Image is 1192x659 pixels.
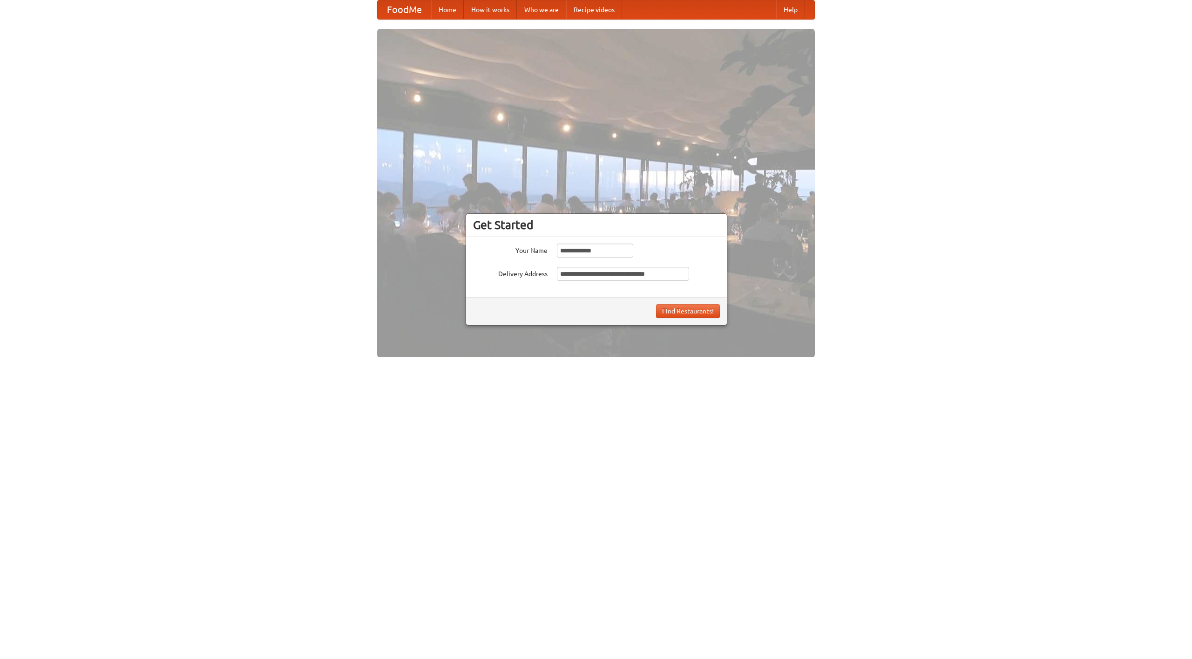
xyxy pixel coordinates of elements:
a: Who we are [517,0,566,19]
label: Delivery Address [473,267,548,279]
label: Your Name [473,244,548,255]
button: Find Restaurants! [656,304,720,318]
h3: Get Started [473,218,720,232]
a: Recipe videos [566,0,622,19]
a: Home [431,0,464,19]
a: How it works [464,0,517,19]
a: FoodMe [378,0,431,19]
a: Help [776,0,805,19]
